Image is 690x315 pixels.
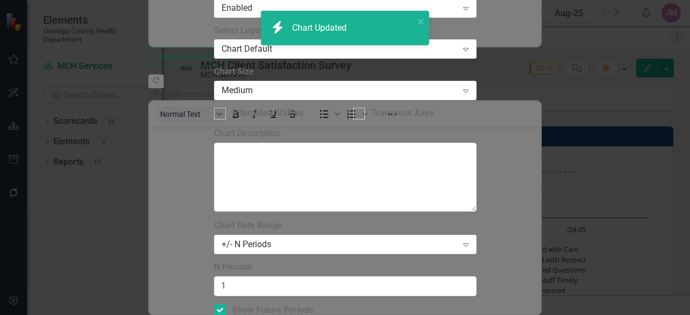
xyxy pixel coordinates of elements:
label: Chart Date Range [214,220,477,232]
label: N Periods [214,261,477,274]
div: Enabled [222,2,458,14]
label: Chart Description [214,128,477,140]
div: Medium [222,85,458,97]
label: Chart Size [214,66,477,78]
button: close [417,15,425,27]
div: Chart Default [222,43,458,55]
div: Chart Updated [292,22,349,34]
div: +/- N Periods [222,239,458,251]
div: Interpolate Values [232,107,303,120]
div: Transpose Axes [371,107,434,120]
label: Select Legend Position [214,25,477,37]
